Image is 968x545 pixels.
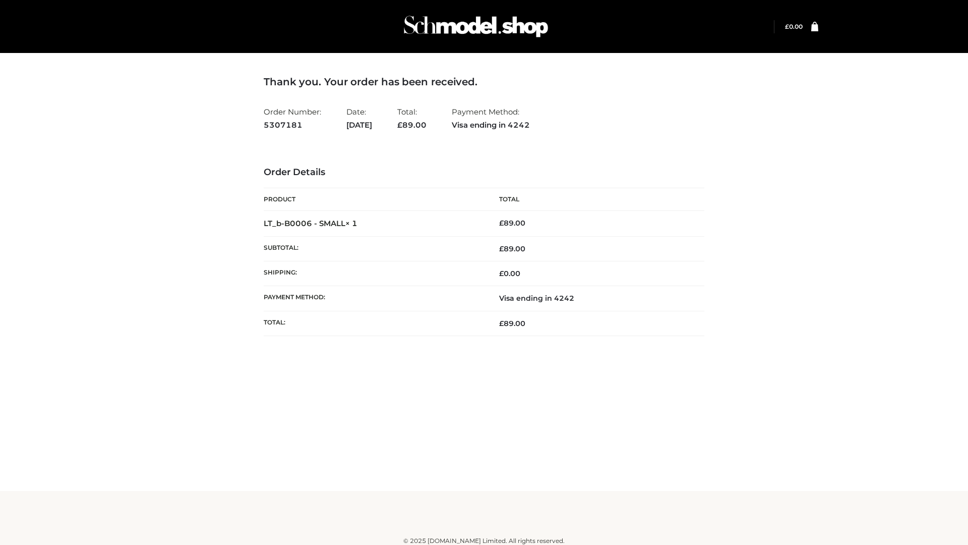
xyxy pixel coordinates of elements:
[452,103,530,134] li: Payment Method:
[499,319,504,328] span: £
[264,236,484,261] th: Subtotal:
[484,286,704,311] td: Visa ending in 4242
[785,23,803,30] bdi: 0.00
[397,103,427,134] li: Total:
[499,244,525,253] span: 89.00
[264,219,357,228] strong: LT_b-B0006 - SMALL
[499,269,520,278] bdi: 0.00
[452,119,530,132] strong: Visa ending in 4242
[499,319,525,328] span: 89.00
[264,188,484,211] th: Product
[264,311,484,336] th: Total:
[499,244,504,253] span: £
[400,7,552,46] img: Schmodel Admin 964
[346,119,372,132] strong: [DATE]
[264,119,321,132] strong: 5307181
[264,103,321,134] li: Order Number:
[499,269,504,278] span: £
[264,167,704,178] h3: Order Details
[346,103,372,134] li: Date:
[499,219,504,228] span: £
[264,261,484,286] th: Shipping:
[397,120,402,130] span: £
[484,188,704,211] th: Total
[264,286,484,311] th: Payment method:
[785,23,789,30] span: £
[499,219,525,228] bdi: 89.00
[785,23,803,30] a: £0.00
[397,120,427,130] span: 89.00
[345,219,357,228] strong: × 1
[264,76,704,88] h3: Thank you. Your order has been received.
